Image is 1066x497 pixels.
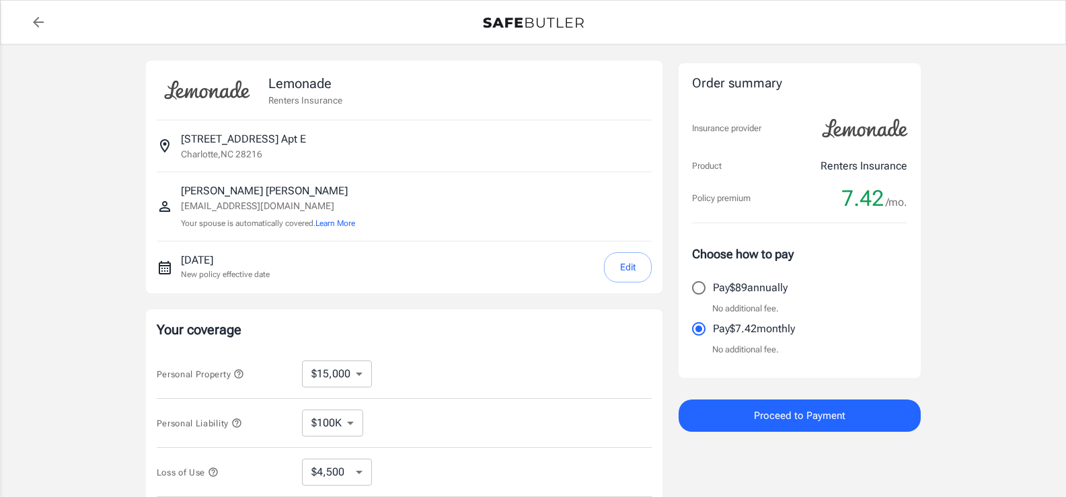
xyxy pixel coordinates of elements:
p: Pay $7.42 monthly [713,321,795,337]
button: Learn More [315,217,355,229]
svg: Insured address [157,138,173,154]
p: Pay $89 annually [713,280,788,296]
p: Product [692,159,722,173]
p: [PERSON_NAME] [PERSON_NAME] [181,183,355,199]
button: Proceed to Payment [679,399,921,432]
span: Proceed to Payment [754,407,845,424]
svg: Insured person [157,198,173,215]
img: Lemonade [157,71,258,109]
p: Your coverage [157,320,652,339]
span: /mo. [886,193,907,212]
p: [STREET_ADDRESS] Apt E [181,131,306,147]
div: Order summary [692,74,907,93]
span: Loss of Use [157,467,219,477]
button: Edit [604,252,652,282]
p: Insurance provider [692,122,761,135]
img: Lemonade [814,110,915,147]
p: No additional fee. [712,302,779,315]
svg: New policy start date [157,260,173,276]
p: Your spouse is automatically covered. [181,217,355,230]
p: Renters Insurance [268,93,342,107]
p: Charlotte , NC 28216 [181,147,262,161]
p: New policy effective date [181,268,270,280]
p: [DATE] [181,252,270,268]
p: Choose how to pay [692,245,907,263]
span: Personal Property [157,369,244,379]
span: 7.42 [841,185,884,212]
button: Personal Property [157,366,244,382]
img: Back to quotes [483,17,584,28]
button: Personal Liability [157,415,242,431]
p: Renters Insurance [821,158,907,174]
button: Loss of Use [157,464,219,480]
p: Lemonade [268,73,342,93]
p: Policy premium [692,192,751,205]
a: back to quotes [25,9,52,36]
p: [EMAIL_ADDRESS][DOMAIN_NAME] [181,199,355,213]
p: No additional fee. [712,343,779,356]
span: Personal Liability [157,418,242,428]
